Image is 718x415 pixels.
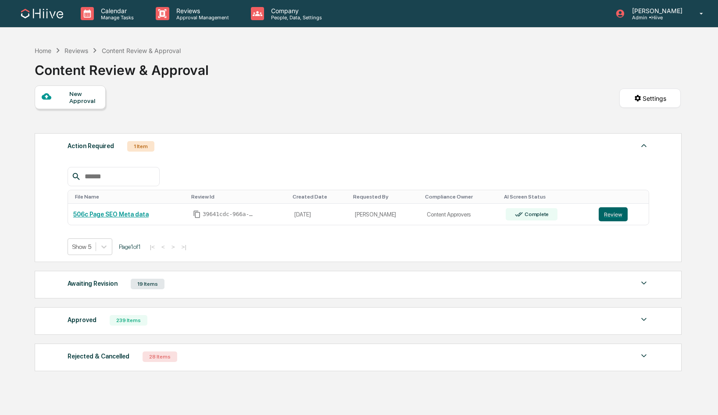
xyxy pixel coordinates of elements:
[159,243,168,251] button: <
[94,14,138,21] p: Manage Tasks
[102,47,181,54] div: Content Review & Approval
[425,194,497,200] div: Toggle SortBy
[422,204,500,225] td: Content Approvers
[68,278,118,289] div: Awaiting Revision
[619,89,681,108] button: Settings
[68,140,114,152] div: Action Required
[353,194,418,200] div: Toggle SortBy
[35,47,51,54] div: Home
[690,386,714,410] iframe: Open customer support
[169,7,233,14] p: Reviews
[289,204,350,225] td: [DATE]
[639,314,649,325] img: caret
[69,90,99,104] div: New Approval
[523,211,549,217] div: Complete
[625,14,687,21] p: Admin • Hiive
[21,9,63,18] img: logo
[264,14,326,21] p: People, Data, Settings
[193,210,201,218] span: Copy Id
[68,351,129,362] div: Rejected & Cancelled
[147,243,157,251] button: |<
[600,194,645,200] div: Toggle SortBy
[169,243,178,251] button: >
[169,14,233,21] p: Approval Management
[179,243,189,251] button: >|
[73,211,149,218] a: 506c Page SEO Meta data
[350,204,422,225] td: [PERSON_NAME]
[639,278,649,288] img: caret
[110,315,147,326] div: 239 Items
[599,207,628,221] button: Review
[119,243,141,250] span: Page 1 of 1
[625,7,687,14] p: [PERSON_NAME]
[127,141,154,152] div: 1 Item
[203,211,255,218] span: 39641cdc-966a-4e65-879f-2a6a777944d8
[639,140,649,151] img: caret
[64,47,88,54] div: Reviews
[599,207,643,221] a: Review
[504,194,590,200] div: Toggle SortBy
[94,7,138,14] p: Calendar
[35,55,209,78] div: Content Review & Approval
[68,314,96,326] div: Approved
[143,351,177,362] div: 28 Items
[639,351,649,361] img: caret
[75,194,184,200] div: Toggle SortBy
[131,279,164,289] div: 19 Items
[264,7,326,14] p: Company
[191,194,286,200] div: Toggle SortBy
[293,194,346,200] div: Toggle SortBy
